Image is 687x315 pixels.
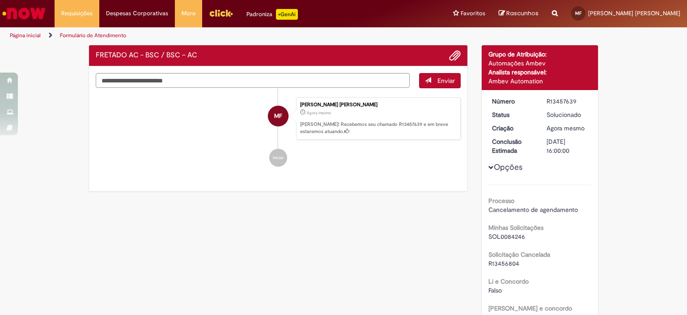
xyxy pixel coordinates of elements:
[96,73,410,88] textarea: Digite sua mensagem aqui...
[10,32,41,39] a: Página inicial
[506,9,539,17] span: Rascunhos
[274,105,282,127] span: MF
[461,9,485,18] span: Favoritos
[60,32,126,39] a: Formulário de Atendimento
[547,97,588,106] div: R13457639
[300,102,456,108] div: [PERSON_NAME] [PERSON_NAME]
[488,250,550,259] b: Solicitação Cancelada
[488,259,519,268] span: R13456804
[547,124,588,133] div: 28/08/2025 12:41:41
[547,124,585,132] span: Agora mesmo
[488,77,592,86] div: Ambev Automation
[485,97,540,106] dt: Número
[96,97,461,140] li: Marcelo Campos Ramos Candomil Farias
[276,9,298,20] p: +GenAi
[106,9,168,18] span: Despesas Corporativas
[488,233,525,241] span: SOL0084246
[488,224,543,232] b: Minhas Solicitações
[437,77,455,85] span: Enviar
[488,50,592,59] div: Grupo de Atribuição:
[61,9,93,18] span: Requisições
[485,137,540,155] dt: Conclusão Estimada
[488,197,514,205] b: Processo
[96,52,197,60] h2: FRETADO AC - BSC / BSC – AC Histórico de tíquete
[209,6,233,20] img: click_logo_yellow_360x200.png
[307,110,331,116] time: 28/08/2025 12:41:41
[488,286,502,294] span: Falso
[547,124,585,132] time: 28/08/2025 12:41:41
[488,206,578,214] span: Cancelamento de agendamento
[485,124,540,133] dt: Criação
[268,106,288,126] div: Marcelo Campos Ramos Candomil Farias
[419,73,461,88] button: Enviar
[449,50,461,61] button: Adicionar anexos
[575,10,581,16] span: MF
[246,9,298,20] div: Padroniza
[307,110,331,116] span: Agora mesmo
[488,277,529,285] b: Li e Concordo
[182,9,195,18] span: More
[300,121,456,135] p: [PERSON_NAME]! Recebemos seu chamado R13457639 e em breve estaremos atuando.
[7,27,451,44] ul: Trilhas de página
[499,9,539,18] a: Rascunhos
[488,304,572,312] b: [PERSON_NAME] e concordo
[1,4,47,22] img: ServiceNow
[488,59,592,68] div: Automações Ambev
[488,68,592,77] div: Analista responsável:
[485,110,540,119] dt: Status
[547,137,588,155] div: [DATE] 16:00:00
[547,110,588,119] div: Solucionado
[588,9,680,17] span: [PERSON_NAME] [PERSON_NAME]
[96,88,461,176] ul: Histórico de tíquete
